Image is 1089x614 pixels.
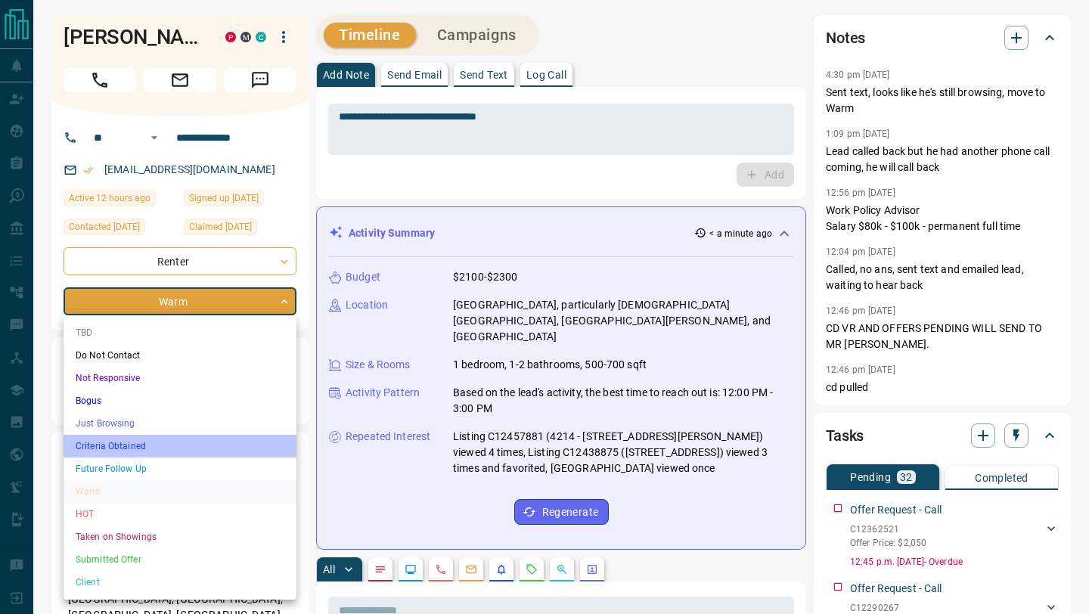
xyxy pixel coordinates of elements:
li: Submitted Offer [64,548,296,571]
li: Client [64,571,296,594]
li: Not Responsive [64,367,296,389]
li: Do Not Contact [64,344,296,367]
li: TBD [64,321,296,344]
li: Just Browsing [64,412,296,435]
li: Criteria Obtained [64,435,296,457]
li: HOT [64,503,296,526]
li: Taken on Showings [64,526,296,548]
li: Future Follow Up [64,457,296,480]
li: Bogus [64,389,296,412]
